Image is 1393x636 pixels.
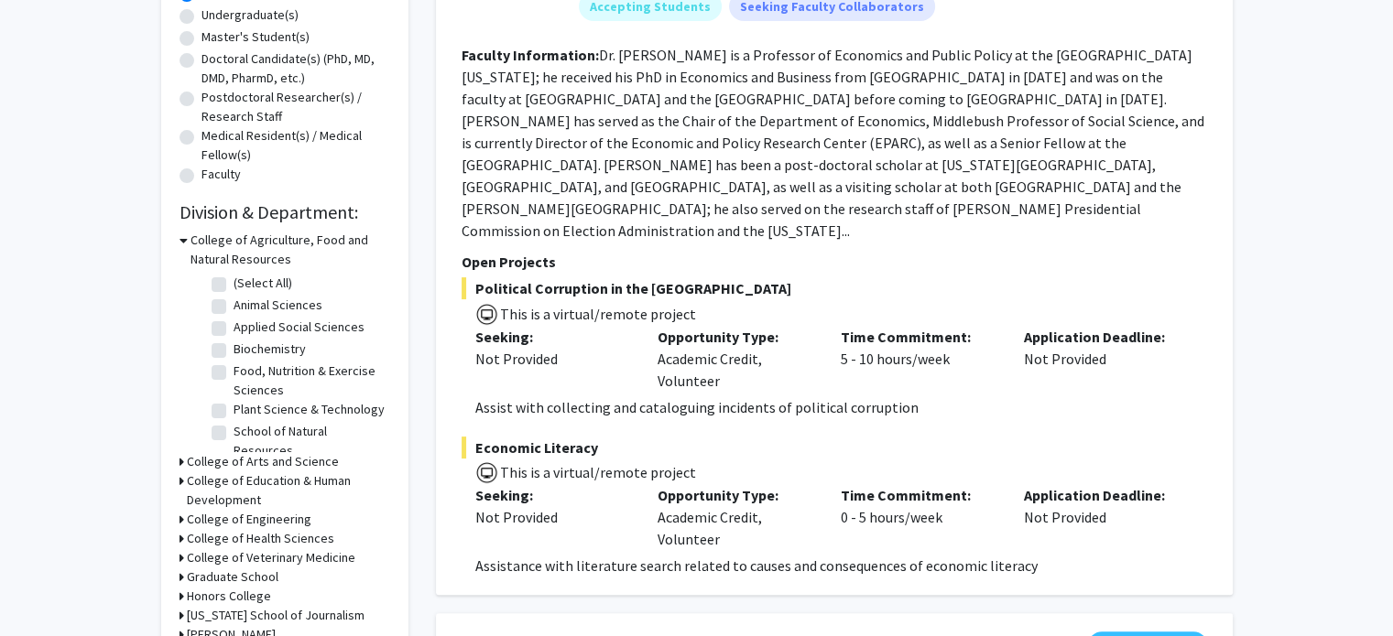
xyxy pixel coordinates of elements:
p: Time Commitment: [841,484,996,506]
label: Applied Social Sciences [234,318,365,337]
span: This is a virtual/remote project [498,463,696,481]
p: Opportunity Type: [658,326,813,348]
iframe: Chat [14,554,78,622]
label: Biochemistry [234,340,306,359]
label: Doctoral Candidate(s) (PhD, MD, DMD, PharmD, etc.) [201,49,390,88]
h3: Honors College [187,587,271,606]
label: School of Natural Resources [234,422,386,460]
span: Political Corruption in the [GEOGRAPHIC_DATA] [462,277,1207,299]
p: Time Commitment: [841,326,996,348]
h3: College of Education & Human Development [187,471,390,510]
div: Academic Credit, Volunteer [644,484,827,550]
p: Assist with collecting and cataloguing incidents of political corruption [475,396,1207,418]
p: Application Deadline: [1024,326,1180,348]
p: Seeking: [475,484,631,506]
h2: Division & Department: [180,201,390,223]
label: Medical Resident(s) / Medical Fellow(s) [201,126,390,165]
p: Assistance with literature search related to causes and consequences of economic literacy [475,555,1207,577]
label: Plant Science & Technology [234,400,385,419]
p: Opportunity Type: [658,484,813,506]
div: 5 - 10 hours/week [827,326,1010,392]
h3: College of Health Sciences [187,529,334,548]
h3: College of Arts and Science [187,452,339,471]
label: Postdoctoral Researcher(s) / Research Staff [201,88,390,126]
p: Seeking: [475,326,631,348]
label: (Select All) [234,274,292,293]
div: Not Provided [1010,484,1193,550]
label: Master's Student(s) [201,27,310,47]
label: Faculty [201,165,241,184]
div: Academic Credit, Volunteer [644,326,827,392]
h3: College of Veterinary Medicine [187,548,355,567]
div: 0 - 5 hours/week [827,484,1010,550]
label: Undergraduate(s) [201,5,299,25]
p: Open Projects [462,251,1207,273]
div: Not Provided [475,506,631,528]
label: Animal Sciences [234,296,322,315]
label: Food, Nutrition & Exercise Sciences [234,361,386,400]
p: Application Deadline: [1024,484,1180,506]
h3: College of Agriculture, Food and Natural Resources [190,231,390,269]
h3: Graduate School [187,567,278,587]
b: Faculty Information: [462,46,599,64]
span: This is a virtual/remote project [498,305,696,323]
h3: College of Engineering [187,510,311,529]
div: Not Provided [475,348,631,370]
span: Economic Literacy [462,437,1207,458]
div: Not Provided [1010,326,1193,392]
fg-read-more: Dr. [PERSON_NAME] is a Professor of Economics and Public Policy at the [GEOGRAPHIC_DATA][US_STATE... [462,46,1204,240]
h3: [US_STATE] School of Journalism [187,606,365,625]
